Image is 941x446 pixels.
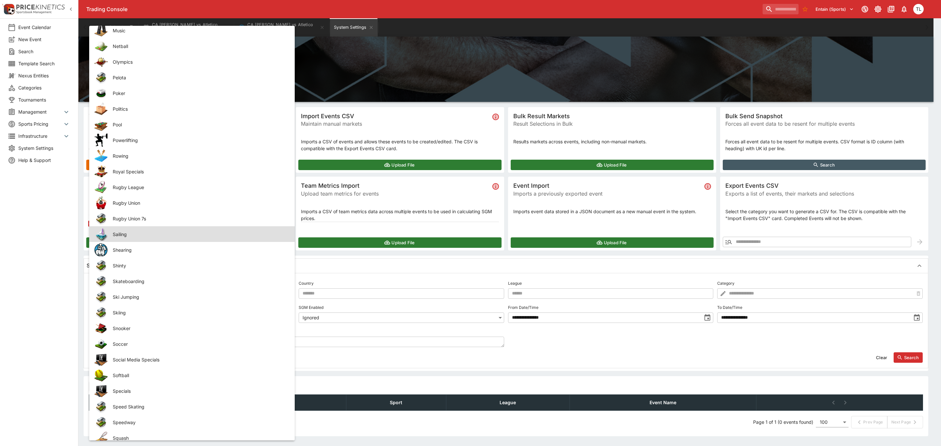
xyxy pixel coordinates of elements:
[113,262,284,269] span: Shinty
[94,40,107,53] img: netball.png
[94,275,107,288] img: other.png
[94,306,107,319] img: other.png
[113,435,284,441] span: Squash
[113,356,284,363] span: Social Media Specials
[94,118,107,131] img: pool.png
[94,322,107,335] img: snooker.png
[94,196,107,209] img: rugby_union.png
[113,309,284,316] span: Skiing
[94,134,107,147] img: powerlifting.png
[113,247,284,253] span: Shearing
[94,400,107,413] img: other.png
[113,184,284,191] span: Rugby League
[113,137,284,144] span: Powerlifting
[113,419,284,426] span: Speedway
[113,341,284,347] span: Soccer
[113,372,284,379] span: Softball
[113,90,284,97] span: Poker
[94,87,107,100] img: poker.png
[94,431,107,444] img: squash.png
[113,388,284,394] span: Specials
[94,243,107,256] img: shearing.png
[113,231,284,238] span: Sailing
[113,215,284,222] span: Rugby Union 7s
[113,294,284,300] span: Ski Jumping
[113,74,284,81] span: Pelota
[113,105,284,112] span: Politics
[94,181,107,194] img: rugby_league.png
[113,121,284,128] span: Pool
[94,228,107,241] img: sailing.png
[113,403,284,410] span: Speed Skating
[94,149,107,162] img: rowing.png
[94,337,107,350] img: soccer.png
[113,278,284,285] span: Skateboarding
[113,199,284,206] span: Rugby Union
[94,384,107,397] img: specials.png
[94,24,107,37] img: music.png
[94,165,107,178] img: royalty.png
[94,55,107,68] img: olympics.png
[113,43,284,50] span: Netball
[94,416,107,429] img: other.png
[94,259,107,272] img: other.png
[94,102,107,115] img: politics.png
[94,71,107,84] img: other.png
[94,212,107,225] img: other.png
[113,58,284,65] span: Olympics
[94,353,107,366] img: specials.png
[113,325,284,332] span: Snooker
[113,152,284,159] span: Rowing
[113,168,284,175] span: Royal Specials
[113,27,284,34] span: Music
[94,290,107,303] img: other.png
[94,369,107,382] img: softball.png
